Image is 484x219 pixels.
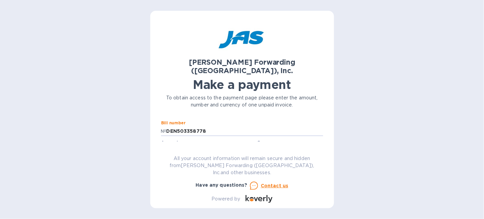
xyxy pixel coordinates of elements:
p: All your account information will remain secure and hidden from [PERSON_NAME] Forwarding ([GEOGRA... [161,155,323,176]
b: Have any questions? [196,182,248,188]
p: Powered by [211,195,240,202]
h1: Make a payment [161,77,323,92]
b: [PERSON_NAME] Forwarding ([GEOGRAPHIC_DATA]), Inc. [189,58,295,75]
u: Contact us [261,183,288,188]
input: Enter bill number [167,126,323,136]
label: Amount [161,140,178,145]
p: To obtain access to the payment page please enter the amount, number and currency of one unpaid i... [161,94,323,108]
b: Currency [257,140,278,145]
label: Bill number [161,121,185,125]
p: № [161,128,167,135]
